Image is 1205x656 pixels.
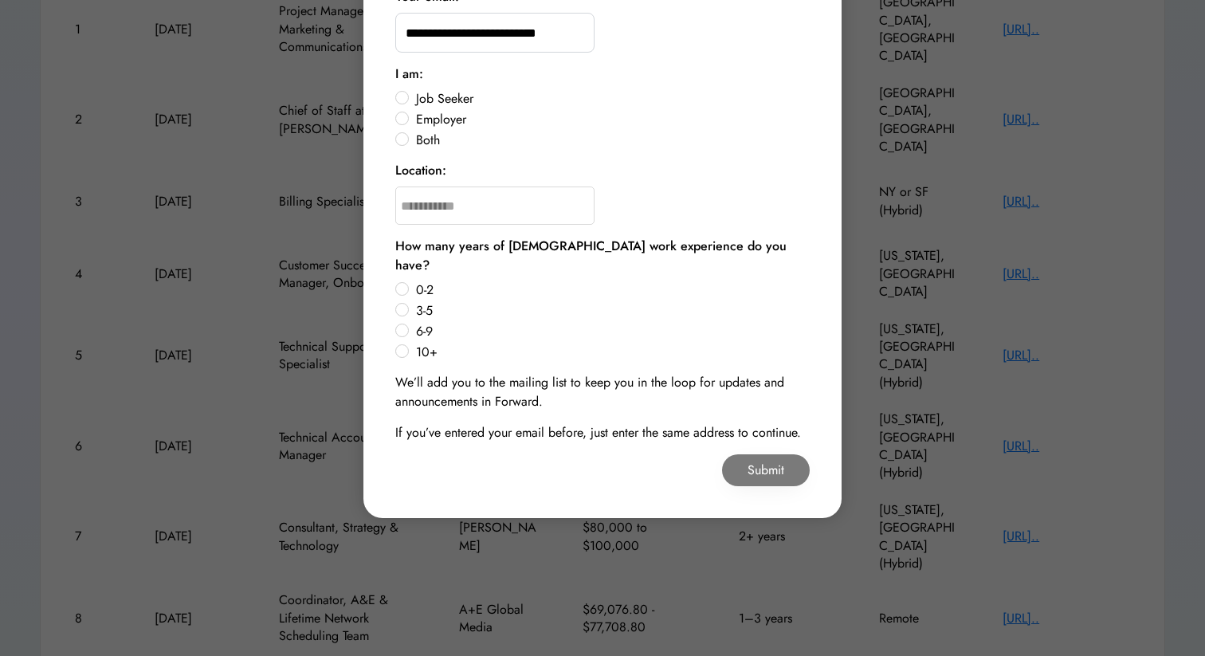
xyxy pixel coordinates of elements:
div: If you’ve entered your email before, just enter the same address to continue. [395,423,801,442]
label: 6-9 [411,325,810,338]
div: I am: [395,65,423,84]
label: 0-2 [411,284,810,297]
button: Submit [722,454,810,486]
div: We’ll add you to the mailing list to keep you in the loop for updates and announcements in Forward. [395,373,810,411]
div: Location: [395,161,446,180]
label: Both [411,134,810,147]
label: 10+ [411,346,810,359]
label: Employer [411,113,810,126]
label: Job Seeker [411,92,810,105]
div: How many years of [DEMOGRAPHIC_DATA] work experience do you have? [395,237,810,275]
label: 3-5 [411,304,810,317]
